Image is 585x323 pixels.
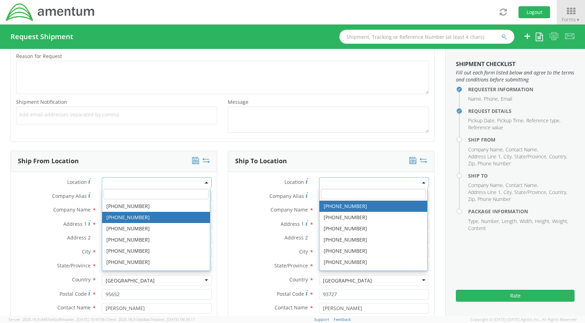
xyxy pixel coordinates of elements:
span: Country [289,276,308,283]
button: Logout [519,6,550,18]
li: Contact Name [506,146,538,153]
li: [PHONE_NUMBER] [319,223,427,234]
h4: Request Shipment [10,33,73,41]
li: [PHONE_NUMBER] [102,201,210,212]
span: Company Name [53,206,91,213]
span: Server: 2025.19.0-d447cefac8f [8,317,105,322]
span: State/Province [274,262,308,269]
span: City [82,248,91,255]
span: Location [67,179,87,185]
h4: Requester Information [468,87,575,92]
span: Company Alias [269,193,304,199]
li: State/Province [514,189,547,196]
li: Company Name [468,146,504,153]
li: [PHONE_NUMBER] [102,257,210,268]
span: Message [228,99,248,105]
li: Phone Number [478,160,511,167]
li: [PHONE_NUMBER] [102,234,210,245]
span: Company Alias [52,193,87,199]
h4: Package Information [468,209,575,214]
span: Add email addresses separated by comma [19,111,214,118]
li: Country [549,153,567,160]
li: Number [481,218,500,225]
button: Rate [456,290,575,302]
li: Zip [468,196,476,203]
li: City [503,189,513,196]
li: Content [468,225,486,232]
span: Contact Name [57,304,91,311]
li: Zip [468,160,476,167]
span: Postal Code [277,290,304,297]
li: Contact Name [506,182,538,189]
h3: Ship To Location [235,158,287,165]
li: [PHONE_NUMBER] [102,268,210,279]
a: Support [314,317,329,322]
img: dyn-intl-logo-049831509241104b2a82.png [5,2,96,22]
li: Length [502,218,518,225]
h3: Shipment Checklist [456,61,575,67]
li: [PHONE_NUMBER] [102,212,210,223]
li: State/Province [514,153,547,160]
li: Name [468,95,482,102]
li: [PHONE_NUMBER] [319,212,427,223]
span: ▼ [576,17,580,23]
li: Weight [552,218,568,225]
span: Address 2 [284,234,308,241]
span: City [299,248,308,255]
li: Phone [484,95,499,102]
li: [PHONE_NUMBER] [319,257,427,268]
span: Reason for Request [16,53,62,59]
span: Contact Name [275,304,308,311]
li: City [503,153,513,160]
li: Address Line 1 [468,153,502,160]
li: [PHONE_NUMBER] [319,201,427,212]
li: [PHONE_NUMBER] [102,223,210,234]
li: [PHONE_NUMBER] [319,234,427,245]
span: Copyright © [DATE]-[DATE] Agistix Inc., All Rights Reserved [470,317,577,322]
span: Fill out each form listed below and agree to the terms and conditions before submitting [456,69,575,83]
li: Company Name [468,182,504,189]
li: Type [468,218,479,225]
span: Address 1 [63,221,87,227]
li: Reference type [526,117,561,124]
li: [PHONE_NUMBER] [319,245,427,257]
li: [PHONE_NUMBER] [319,268,427,279]
li: [PHONE_NUMBER] [102,245,210,257]
li: Email [501,95,512,102]
span: master, [DATE] 10:47:06 [62,317,105,322]
span: master, [DATE] 09:34:17 [152,317,195,322]
span: Postal Code [59,290,87,297]
span: Address 2 [67,234,91,241]
h4: Request Details [468,108,575,114]
input: Shipment, Tracking or Reference Number (at least 4 chars) [339,30,514,44]
li: Pickup Time [497,117,524,124]
li: Phone Number [478,196,511,203]
span: Company Name [270,206,308,213]
li: Pickup Date [468,117,495,124]
div: [GEOGRAPHIC_DATA] [106,277,155,284]
a: Feedback [334,317,351,322]
span: Client: 2025.18.0-5db8ab7 [106,317,195,322]
span: State/Province [57,262,91,269]
span: Country [72,276,91,283]
li: Reference value [468,124,503,131]
span: Address 1 [281,221,304,227]
h4: Ship From [468,137,575,142]
li: Country [549,189,567,196]
li: Address Line 1 [468,189,502,196]
li: Width [520,218,533,225]
span: Shipment Notification [16,99,67,105]
h4: Ship To [468,173,575,178]
span: Forms [562,16,580,23]
h3: Ship From Location [18,158,79,165]
span: Location [284,179,304,185]
li: Height [535,218,550,225]
div: [GEOGRAPHIC_DATA] [323,277,372,284]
